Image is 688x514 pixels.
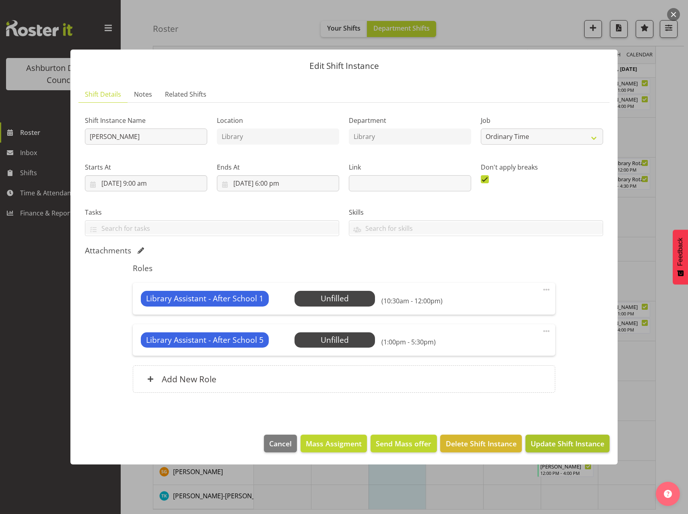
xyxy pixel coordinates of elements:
[446,438,517,449] span: Delete Shift Instance
[677,238,684,266] span: Feedback
[673,230,688,284] button: Feedback - Show survey
[349,162,471,172] label: Link
[531,438,604,449] span: Update Shift Instance
[301,435,367,452] button: Mass Assigment
[381,297,443,305] h6: (10:30am - 12:00pm)
[525,435,610,452] button: Update Shift Instance
[381,338,436,346] h6: (1:00pm - 5:30pm)
[376,438,431,449] span: Send Mass offer
[481,116,603,125] label: Job
[217,175,339,191] input: Click to select...
[349,222,603,234] input: Search for skills
[85,128,207,145] input: Shift Instance Name
[664,490,672,498] img: help-xxl-2.png
[349,116,471,125] label: Department
[78,62,610,70] p: Edit Shift Instance
[85,89,121,99] span: Shift Details
[371,435,437,452] button: Send Mass offer
[134,89,152,99] span: Notes
[481,162,603,172] label: Don't apply breaks
[264,435,297,452] button: Cancel
[269,438,292,449] span: Cancel
[306,438,362,449] span: Mass Assigment
[146,293,264,305] span: Library Assistant - After School 1
[440,435,521,452] button: Delete Shift Instance
[85,222,339,234] input: Search for tasks
[217,116,339,125] label: Location
[85,207,339,217] label: Tasks
[321,334,349,345] span: Unfilled
[321,293,349,304] span: Unfilled
[165,89,206,99] span: Related Shifts
[85,162,207,172] label: Starts At
[349,207,603,217] label: Skills
[133,263,555,273] h5: Roles
[85,246,131,255] h5: Attachments
[146,334,264,346] span: Library Assistant - After School 5
[85,175,207,191] input: Click to select...
[85,116,207,125] label: Shift Instance Name
[162,374,216,384] h6: Add New Role
[217,162,339,172] label: Ends At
